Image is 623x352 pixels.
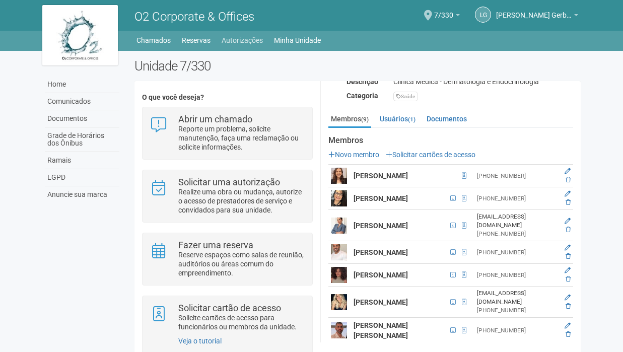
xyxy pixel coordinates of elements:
[566,331,571,338] a: Excluir membro
[136,33,171,47] a: Chamados
[565,218,571,225] a: Editar membro
[347,92,378,100] strong: Categoria
[178,124,305,152] p: Reporte um problema, solicite manutenção, faça uma reclamação ou solicite informações.
[354,298,408,306] strong: [PERSON_NAME]
[142,94,313,101] h4: O que você deseja?
[331,218,347,234] img: user.png
[331,267,347,283] img: user.png
[331,190,347,206] img: user.png
[328,111,371,128] a: Membros(9)
[331,294,347,310] img: user.png
[45,127,119,152] a: Grade de Horários dos Ônibus
[178,250,305,277] p: Reserve espaços como salas de reunião, auditórios ou áreas comum do empreendimento.
[565,267,571,274] a: Editar membro
[178,114,252,124] strong: Abrir um chamado
[178,337,222,345] a: Veja o tutorial
[434,13,460,21] a: 7/330
[565,244,571,251] a: Editar membro
[565,294,571,301] a: Editar membro
[566,176,571,183] a: Excluir membro
[477,230,556,238] div: [PHONE_NUMBER]
[477,289,556,306] div: [EMAIL_ADDRESS][DOMAIN_NAME]
[408,116,416,123] small: (1)
[45,152,119,169] a: Ramais
[434,2,453,19] span: 7/330
[178,313,305,331] p: Solicite cartões de acesso para funcionários ou membros da unidade.
[45,186,119,203] a: Anuncie sua marca
[150,304,305,331] a: Solicitar cartão de acesso Solicite cartões de acesso para funcionários ou membros da unidade.
[347,78,378,86] strong: Descrição
[477,326,556,335] div: [PHONE_NUMBER]
[134,10,254,24] span: O2 Corporate & Offices
[354,172,408,180] strong: [PERSON_NAME]
[354,222,408,230] strong: [PERSON_NAME]
[182,33,211,47] a: Reservas
[45,110,119,127] a: Documentos
[477,213,556,230] div: [EMAIL_ADDRESS][DOMAIN_NAME]
[361,116,369,123] small: (9)
[477,248,556,257] div: [PHONE_NUMBER]
[377,111,418,126] a: Usuários(1)
[566,253,571,260] a: Excluir membro
[274,33,321,47] a: Minha Unidade
[222,33,263,47] a: Autorizações
[393,92,418,101] div: Saúde
[477,271,556,279] div: [PHONE_NUMBER]
[565,190,571,197] a: Editar membro
[178,187,305,215] p: Realize uma obra ou mudança, autorize o acesso de prestadores de serviço e convidados para sua un...
[566,199,571,206] a: Excluir membro
[477,194,556,203] div: [PHONE_NUMBER]
[178,240,253,250] strong: Fazer uma reserva
[354,271,408,279] strong: [PERSON_NAME]
[566,275,571,283] a: Excluir membro
[328,136,573,145] strong: Membros
[424,111,469,126] a: Documentos
[477,172,556,180] div: [PHONE_NUMBER]
[496,2,572,19] span: Luanne Gerbassi Campos
[354,248,408,256] strong: [PERSON_NAME]
[150,115,305,152] a: Abrir um chamado Reporte um problema, solicite manutenção, faça uma reclamação ou solicite inform...
[565,322,571,329] a: Editar membro
[475,7,491,23] a: LG
[178,303,281,313] strong: Solicitar cartão de acesso
[566,226,571,233] a: Excluir membro
[496,13,578,21] a: [PERSON_NAME] Gerbassi [PERSON_NAME]
[386,77,581,86] div: Clínica Médica - Dermatologia e Endocrinologia
[150,241,305,277] a: Fazer uma reserva Reserve espaços como salas de reunião, auditórios ou áreas comum do empreendime...
[328,151,379,159] a: Novo membro
[331,244,347,260] img: user.png
[565,168,571,175] a: Editar membro
[134,58,581,74] h2: Unidade 7/330
[45,169,119,186] a: LGPD
[45,93,119,110] a: Comunicados
[42,5,118,65] img: logo.jpg
[150,178,305,215] a: Solicitar uma autorização Realize uma obra ou mudança, autorize o acesso de prestadores de serviç...
[354,321,408,339] strong: [PERSON_NAME] [PERSON_NAME]
[331,168,347,184] img: user.png
[331,322,347,338] img: user.png
[45,76,119,93] a: Home
[477,306,556,315] div: [PHONE_NUMBER]
[354,194,408,202] strong: [PERSON_NAME]
[386,151,475,159] a: Solicitar cartões de acesso
[178,177,280,187] strong: Solicitar uma autorização
[566,303,571,310] a: Excluir membro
